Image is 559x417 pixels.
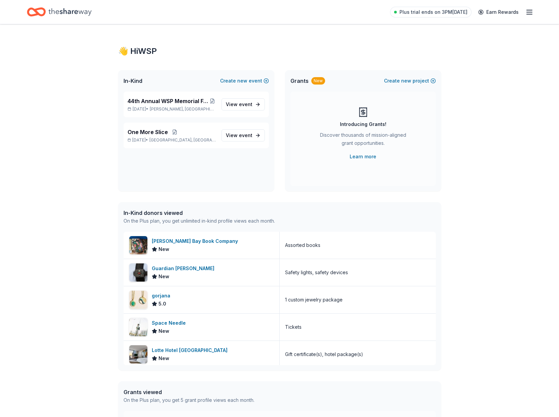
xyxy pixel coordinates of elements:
[152,346,230,354] div: Lotte Hotel [GEOGRAPHIC_DATA]
[384,77,436,85] button: Createnewproject
[124,396,254,404] div: On the Plus plan, you get 5 grant profile views each month.
[152,319,188,327] div: Space Needle
[129,318,147,336] img: Image for Space Needle
[239,101,252,107] span: event
[226,131,252,139] span: View
[152,264,217,272] div: Guardian [PERSON_NAME]
[152,292,173,300] div: gorjana
[118,46,441,57] div: 👋 Hi WSP
[150,106,216,112] span: [PERSON_NAME], [GEOGRAPHIC_DATA]
[285,350,363,358] div: Gift certificate(s), hotel package(s)
[311,77,325,85] div: New
[285,323,302,331] div: Tickets
[124,209,275,217] div: In-Kind donors viewed
[128,137,216,143] p: [DATE] •
[152,237,241,245] div: [PERSON_NAME] Bay Book Company
[128,106,216,112] p: [DATE] •
[220,77,269,85] button: Createnewevent
[159,300,166,308] span: 5.0
[159,245,169,253] span: New
[290,77,309,85] span: Grants
[128,128,168,136] span: One More Slice
[124,77,142,85] span: In-Kind
[159,327,169,335] span: New
[285,241,320,249] div: Assorted books
[474,6,523,18] a: Earn Rewards
[27,4,92,20] a: Home
[129,236,147,254] img: Image for Elliott Bay Book Company
[239,132,252,138] span: event
[129,263,147,282] img: Image for Guardian Angel Device
[285,296,343,304] div: 1 custom jewelry package
[159,272,169,281] span: New
[237,77,247,85] span: new
[124,217,275,225] div: On the Plus plan, you get unlimited in-kind profile views each month.
[159,354,169,362] span: New
[149,137,216,143] span: [GEOGRAPHIC_DATA], [GEOGRAPHIC_DATA]
[390,7,471,18] a: Plus trial ends on 3PM[DATE]
[350,153,376,161] a: Learn more
[401,77,411,85] span: new
[124,388,254,396] div: Grants viewed
[221,98,265,110] a: View event
[129,345,147,363] img: Image for Lotte Hotel Seattle
[399,8,467,16] span: Plus trial ends on 3PM[DATE]
[285,268,348,277] div: Safety lights, safety devices
[221,129,265,141] a: View event
[226,100,252,108] span: View
[317,131,409,150] div: Discover thousands of mission-aligned grant opportunities.
[129,291,147,309] img: Image for gorjana
[128,97,209,105] span: 44th Annual WSP Memorial Foundation Dinner & Auction
[340,120,386,128] div: Introducing Grants!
